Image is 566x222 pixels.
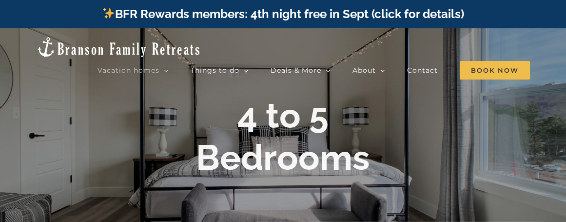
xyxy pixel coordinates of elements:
[407,67,438,74] span: Contact
[98,67,159,74] span: Vacation homes
[98,61,530,80] nav: Main Menu
[191,61,249,80] a: Things to do
[102,7,464,21] a: BFR Rewards members: 4th night free in Sept (click for details)
[460,61,530,80] span: Book Now
[460,61,530,80] a: Book Now
[271,67,321,74] span: Deals & More
[103,7,115,19] img: ✨
[352,67,376,74] span: About
[271,61,331,80] a: Deals & More
[191,67,239,74] span: Things to do
[98,61,169,80] a: Vacation homes
[407,61,438,80] a: Contact
[36,36,201,58] img: Branson Family Retreats Logo
[196,95,370,178] b: 4 to 5 Bedrooms
[352,61,385,80] a: About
